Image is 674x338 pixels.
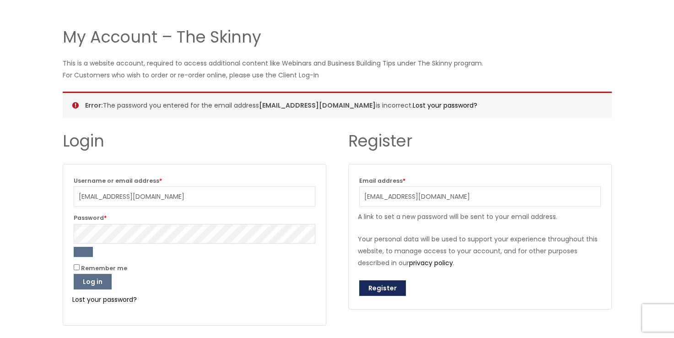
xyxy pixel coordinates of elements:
[409,258,453,267] a: privacy policy
[85,99,599,111] li: The password you entered for the email address is incorrect.
[413,101,477,110] a: Lost your password?
[348,131,612,152] h2: Register
[74,175,315,186] label: Username or email address
[63,57,612,81] p: This is a website account, required to access additional content like Webinars and Business Build...
[359,175,601,186] label: Email address
[259,101,376,110] strong: [EMAIL_ADDRESS][DOMAIN_NAME]
[359,280,406,296] button: Register
[72,295,137,304] a: Lost your password?
[358,233,602,269] p: Your personal data will be used to support your experience throughout this website, to manage acc...
[74,264,80,270] input: Remember me
[358,211,602,223] p: A link to set a new password will be sent to your email address.
[63,131,326,152] h2: Login
[63,26,612,48] h1: My Account – The Skinny
[81,264,127,272] span: Remember me
[74,274,112,289] button: Log in
[74,247,93,257] button: Show password
[85,101,103,110] strong: Error:
[74,212,315,224] label: Password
